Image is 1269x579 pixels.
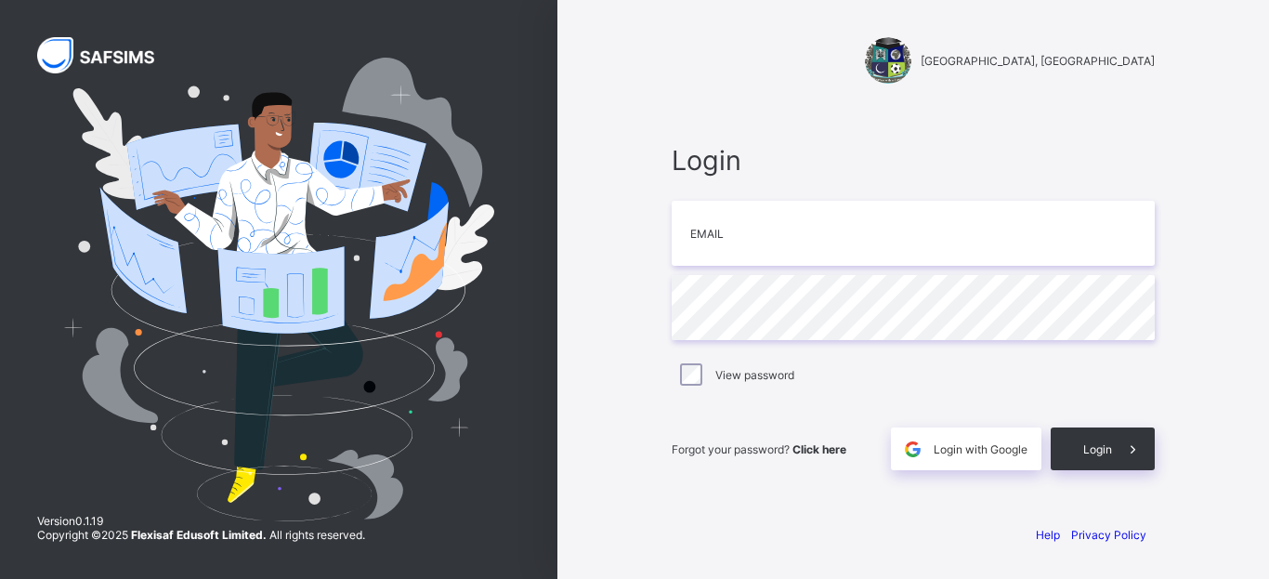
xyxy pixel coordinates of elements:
[1083,442,1112,456] span: Login
[131,528,267,542] strong: Flexisaf Edusoft Limited.
[715,368,794,382] label: View password
[1071,528,1146,542] a: Privacy Policy
[934,442,1027,456] span: Login with Google
[672,442,846,456] span: Forgot your password?
[902,439,923,460] img: google.396cfc9801f0270233282035f929180a.svg
[37,514,365,528] span: Version 0.1.19
[672,144,1155,177] span: Login
[921,54,1155,68] span: [GEOGRAPHIC_DATA], [GEOGRAPHIC_DATA]
[792,442,846,456] a: Click here
[37,528,365,542] span: Copyright © 2025 All rights reserved.
[1036,528,1060,542] a: Help
[63,58,493,520] img: Hero Image
[37,37,177,73] img: SAFSIMS Logo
